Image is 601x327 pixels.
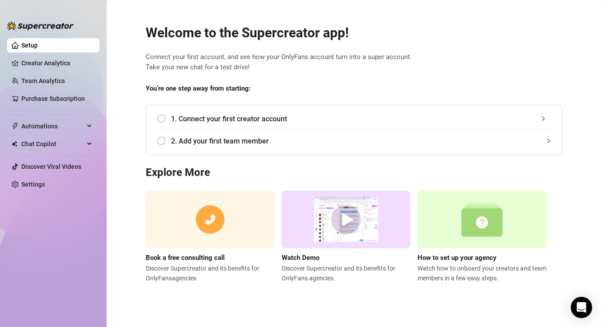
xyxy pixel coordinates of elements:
div: Open Intercom Messenger [571,297,592,318]
a: Book a free consulting callDiscover Supercreator and its benefits for OnlyFansagencies [146,191,275,283]
a: Discover Viral Videos [21,163,81,170]
h3: Explore More [146,166,562,180]
img: logo-BBDzfeDw.svg [7,21,74,30]
strong: Watch Demo [282,254,319,262]
div: 2. Add your first team member [157,130,551,152]
strong: You’re one step away from starting: [146,84,251,92]
strong: Book a free consulting call [146,254,225,262]
img: Chat Copilot [12,141,17,147]
a: Setup [21,42,38,49]
span: Chat Copilot [21,137,84,151]
a: Team Analytics [21,77,65,84]
h2: Welcome to the Supercreator app! [146,24,562,41]
span: Automations [21,119,84,133]
span: Connect your first account, and see how your OnlyFans account turn into a super account. Take you... [146,52,562,73]
img: supercreator demo [282,191,410,249]
span: 2. Add your first team member [171,136,551,147]
img: setup agency guide [418,191,546,249]
span: collapsed [541,116,546,121]
a: Settings [21,181,45,188]
a: How to set up your agencyWatch how to onboard your creators and team members in a few easy steps. [418,191,546,283]
strong: How to set up your agency [418,254,497,262]
span: collapsed [546,138,551,144]
a: Creator Analytics [21,56,92,70]
img: consulting call [146,191,275,249]
a: Purchase Subscription [21,92,92,106]
span: Discover Supercreator and its benefits for OnlyFans agencies [146,263,275,283]
div: 1. Connect your first creator account [157,108,551,130]
span: thunderbolt [12,123,19,130]
span: 1. Connect your first creator account [171,113,551,124]
a: Watch DemoDiscover Supercreator and its benefits for OnlyFans agencies. [282,191,410,283]
span: Watch how to onboard your creators and team members in a few easy steps. [418,263,546,283]
span: Discover Supercreator and its benefits for OnlyFans agencies. [282,263,410,283]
